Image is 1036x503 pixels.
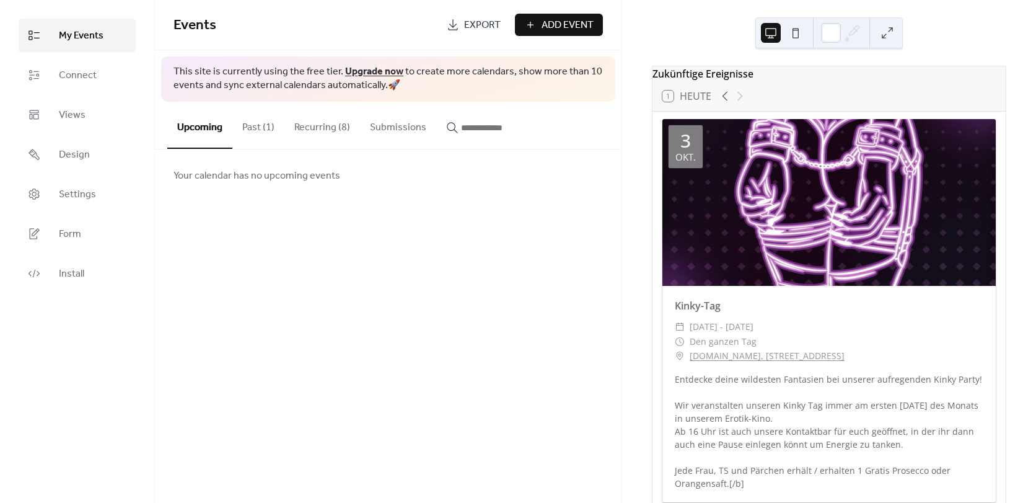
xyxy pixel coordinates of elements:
[59,187,96,202] span: Settings
[19,58,136,92] a: Connect
[19,138,136,171] a: Design
[345,62,403,81] a: Upgrade now
[19,98,136,131] a: Views
[464,18,501,33] span: Export
[59,148,90,162] span: Design
[675,153,696,162] div: Okt.
[662,298,996,313] div: Kinky-Tag
[59,29,103,43] span: My Events
[360,102,436,148] button: Submissions
[680,131,691,150] div: 3
[59,108,86,123] span: Views
[167,102,232,149] button: Upcoming
[662,373,996,490] div: Entdecke deine wildesten Fantasien bei unserer aufregenden Kinky Party! Wir veranstalten unseren ...
[232,102,284,148] button: Past (1)
[59,68,97,83] span: Connect
[173,12,216,39] span: Events
[542,18,594,33] span: Add Event
[437,14,510,36] a: Export
[19,257,136,290] a: Install
[173,65,603,93] span: This site is currently using the free tier. to create more calendars, show more than 10 events an...
[690,334,757,349] span: Den ganzen Tag
[690,349,845,363] a: [DOMAIN_NAME], [STREET_ADDRESS]
[690,319,753,334] span: [DATE] - [DATE]
[19,177,136,211] a: Settings
[59,227,81,242] span: Form
[173,169,340,184] span: Your calendar has no upcoming events
[59,267,84,282] span: Install
[515,14,603,36] button: Add Event
[675,319,685,334] div: ​
[19,217,136,251] a: Form
[675,349,685,363] div: ​
[675,334,685,349] div: ​
[652,66,1006,81] div: Zukünftige Ereignisse
[19,19,136,52] a: My Events
[284,102,360,148] button: Recurring (8)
